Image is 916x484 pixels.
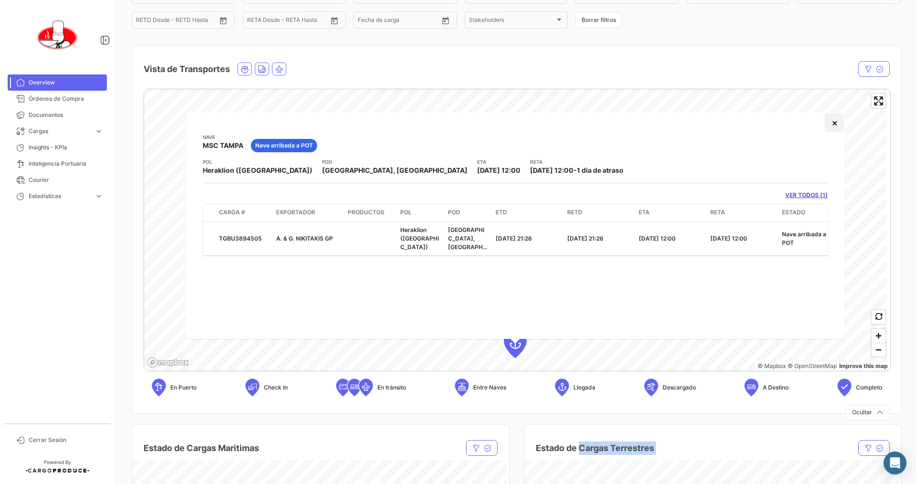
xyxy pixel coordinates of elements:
[94,192,103,200] span: expand_more
[496,208,507,216] span: ETD
[477,158,520,166] app-card-info-title: ETA
[778,204,838,221] datatable-header-cell: Estado
[782,230,826,246] span: Nave arribada a POT
[344,204,396,221] datatable-header-cell: Productos
[29,95,103,103] span: Órdenes de Compra
[577,166,624,174] span: 1 dia de atraso
[170,383,197,392] span: En Puerto
[563,204,635,221] datatable-header-cell: RETD
[29,127,91,136] span: Cargas
[219,208,245,216] span: Carga #
[29,436,103,444] span: Cerrar Sesión
[400,226,439,250] span: Heraklion ([GEOGRAPHIC_DATA])
[839,362,888,369] a: Map feedback
[785,191,828,200] a: VER TODOS (1)
[573,166,577,174] span: -
[160,18,198,25] input: Hasta
[8,107,107,123] a: Documentos
[575,12,622,28] button: Borrar filtros
[215,204,272,221] datatable-header-cell: Carga #
[271,18,309,25] input: Hasta
[635,204,707,221] datatable-header-cell: ETA
[8,156,107,172] a: Inteligencia Portuaria
[216,13,230,28] button: Open calendar
[573,383,595,392] span: Llegada
[448,226,488,259] span: [GEOGRAPHIC_DATA], [GEOGRAPHIC_DATA]
[272,204,344,221] datatable-header-cell: Exportador
[707,204,778,221] datatable-header-cell: RETA
[884,452,906,474] div: Abrir Intercom Messenger
[477,166,520,174] span: [DATE] 12:00
[8,91,107,107] a: Órdenes de Compra
[872,343,885,357] button: Zoom out
[203,141,243,150] span: MSC TAMPA
[639,208,650,216] span: ETA
[782,208,805,216] span: Estado
[444,204,492,221] datatable-header-cell: POD
[136,18,153,25] input: Desde
[144,89,886,372] canvas: Map
[788,362,837,369] a: OpenStreetMap
[203,158,312,166] app-card-info-title: POL
[203,133,243,141] app-card-info-title: Nave
[203,166,312,175] span: Heraklion ([GEOGRAPHIC_DATA])
[856,383,882,392] span: Completo
[94,127,103,136] span: expand_more
[382,18,420,25] input: Hasta
[438,13,453,28] button: Open calendar
[710,208,725,216] span: RETA
[663,383,696,392] span: Descargado
[473,383,506,392] span: Entre Naves
[322,158,468,166] app-card-info-title: POD
[710,234,747,242] span: [DATE] 12:00
[567,208,583,216] span: RETD
[33,11,81,59] img: 0621d632-ab00-45ba-b411-ac9e9fb3f036.png
[639,234,676,242] span: [DATE] 12:00
[276,208,315,216] span: Exportador
[758,362,786,369] a: Mapbox
[396,204,444,221] datatable-header-cell: POL
[8,139,107,156] a: Insights - KPIs
[144,63,230,76] h4: Vista de Transportes
[322,166,468,175] span: [GEOGRAPHIC_DATA], [GEOGRAPHIC_DATA]
[492,204,563,221] datatable-header-cell: ETD
[763,383,789,392] span: A Destino
[377,383,406,392] span: En tránsito
[29,159,103,168] span: Inteligencia Portuaria
[147,357,189,368] a: Mapbox logo
[276,234,333,242] span: A. & G. NIKITAKIS GP
[29,176,103,184] span: Courier
[496,234,532,242] span: [DATE] 21:26
[530,158,624,166] app-card-info-title: RETA
[536,442,654,455] h4: Estado de Cargas Terrestres
[872,94,885,108] button: Enter fullscreen
[567,234,604,242] span: [DATE] 21:26
[219,234,269,242] div: TGBU3894505
[846,405,890,421] button: Ocultar
[144,442,259,455] h4: Estado de Cargas Maritimas
[29,111,103,119] span: Documentos
[29,78,103,87] span: Overview
[255,63,269,75] button: Land
[448,208,460,216] span: POD
[504,329,527,358] div: Map marker
[247,18,264,25] input: Desde
[255,141,313,150] span: Nave arribada a POT
[8,172,107,188] a: Courier
[469,18,555,25] span: Stakeholders
[872,329,885,343] button: Zoom in
[358,18,375,25] input: Desde
[348,208,385,216] span: Productos
[8,74,107,91] a: Overview
[264,383,288,392] span: Check In
[327,13,342,28] button: Open calendar
[238,63,251,75] button: Ocean
[825,113,844,132] button: Close popup
[530,166,573,174] span: [DATE] 12:00
[400,208,412,216] span: POL
[29,192,91,200] span: Estadísticas
[29,143,103,152] span: Insights - KPIs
